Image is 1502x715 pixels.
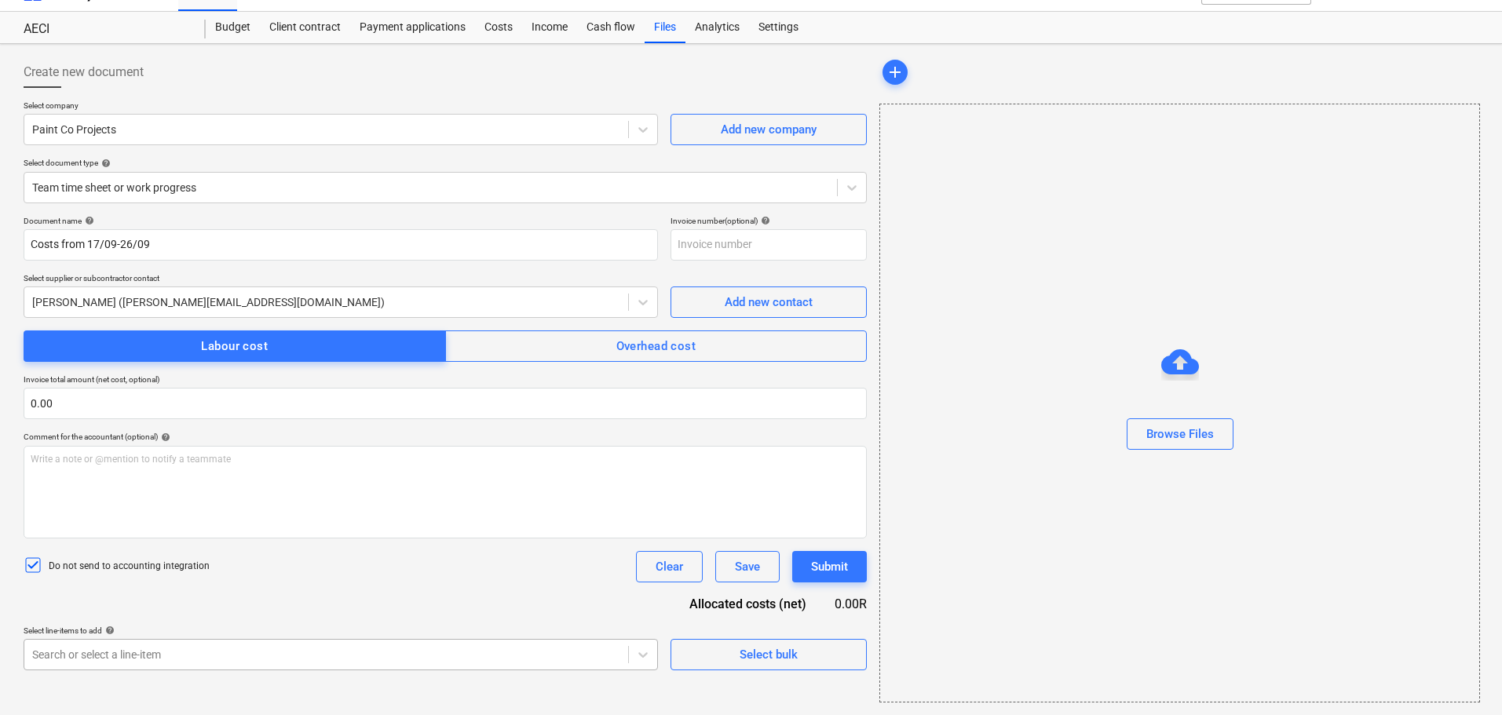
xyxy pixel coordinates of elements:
[24,388,867,419] input: Invoice total amount (net cost, optional)
[749,12,808,43] a: Settings
[879,104,1480,702] div: Browse Files
[201,336,268,356] div: Labour cost
[24,216,658,226] div: Document name
[24,21,187,38] div: AECI
[616,336,696,356] div: Overhead cost
[645,12,685,43] a: Files
[656,556,683,577] div: Clear
[350,12,475,43] a: Payment applications
[260,12,350,43] a: Client contract
[445,330,868,362] button: Overhead cost
[886,63,904,82] span: add
[475,12,522,43] a: Costs
[206,12,260,43] a: Budget
[49,560,210,573] p: Do not send to accounting integration
[522,12,577,43] a: Income
[24,63,144,82] span: Create new document
[792,551,867,582] button: Submit
[24,229,658,261] input: Document name
[671,216,867,226] div: Invoice number (optional)
[1146,424,1214,444] div: Browse Files
[671,229,867,261] input: Invoice number
[725,292,813,312] div: Add new contact
[24,273,658,286] p: Select supplier or subcontractor contact
[721,119,817,140] div: Add new company
[758,216,770,225] span: help
[663,595,831,613] div: Allocated costs (net)
[1423,640,1502,715] iframe: Chat Widget
[671,286,867,318] button: Add new contact
[24,330,446,362] button: Labour cost
[671,639,867,670] button: Select bulk
[24,432,867,442] div: Comment for the accountant (optional)
[102,626,115,635] span: help
[1127,418,1233,450] button: Browse Files
[24,158,867,168] div: Select document type
[740,644,798,665] div: Select bulk
[98,159,111,168] span: help
[811,556,848,577] div: Submit
[577,12,645,43] a: Cash flow
[715,551,780,582] button: Save
[24,626,658,636] div: Select line-items to add
[82,216,94,225] span: help
[685,12,749,43] a: Analytics
[158,432,170,442] span: help
[24,374,867,388] p: Invoice total amount (net cost, optional)
[671,114,867,145] button: Add new company
[636,551,703,582] button: Clear
[24,100,658,114] p: Select company
[735,556,760,577] div: Save
[831,595,867,613] div: 0.00R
